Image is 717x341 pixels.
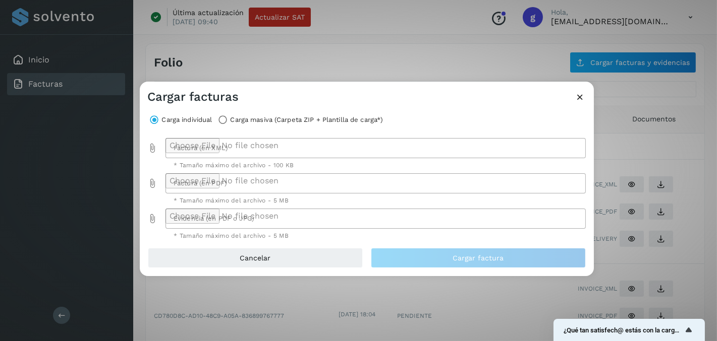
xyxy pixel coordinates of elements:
button: Mostrar encuesta - ¿Qué tan satisfech@ estás con la carga de tus facturas? [564,324,695,336]
h3: Cargar facturas [148,90,239,104]
div: * Tamaño máximo del archivo - 100 KB [174,162,578,168]
span: Cancelar [240,254,270,261]
i: Factura (en PDF) prepended action [148,178,158,188]
div: * Tamaño máximo del archivo - 5 MB [174,233,578,239]
span: ¿Qué tan satisfech@ estás con la carga de tus facturas? [564,326,683,334]
button: Cargar factura [371,248,586,268]
i: Evidencia (en PDF o JPG) prepended action [148,214,158,224]
label: Carga individual [162,113,212,127]
i: Factura (en XML) prepended action [148,143,158,153]
div: * Tamaño máximo del archivo - 5 MB [174,197,578,203]
label: Carga masiva (Carpeta ZIP + Plantilla de carga*) [230,113,383,127]
span: Cargar factura [453,254,504,261]
button: Cancelar [148,248,363,268]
